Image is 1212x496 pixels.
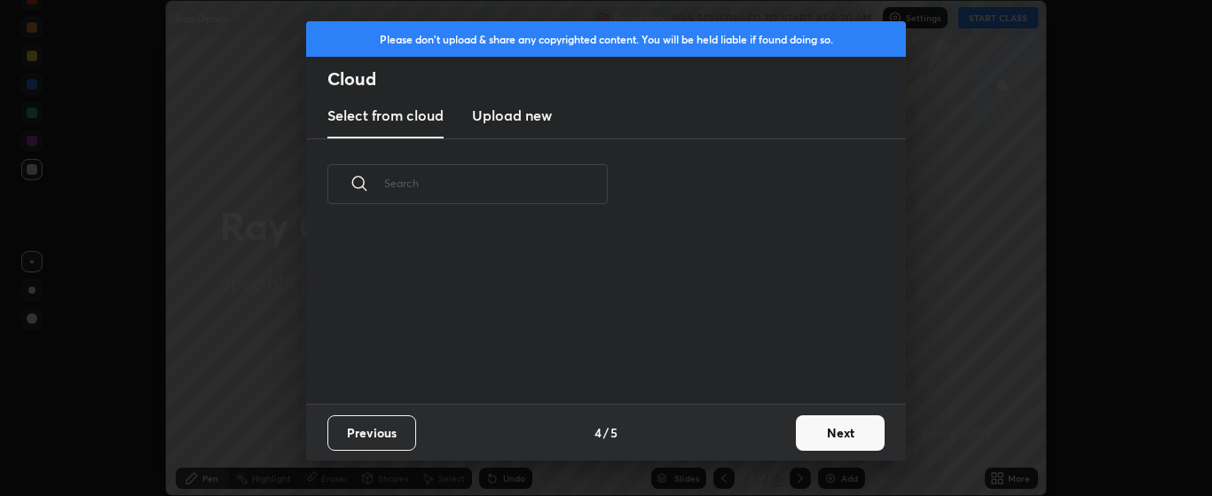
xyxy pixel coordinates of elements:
input: Search [384,146,608,221]
button: Previous [327,415,416,451]
h3: Select from cloud [327,105,444,126]
button: Next [796,415,885,451]
h4: / [603,423,609,442]
h2: Cloud [327,67,906,91]
h4: 4 [594,423,602,442]
div: Please don't upload & share any copyrighted content. You will be held liable if found doing so. [306,21,906,57]
h3: Upload new [472,105,552,126]
h4: 5 [610,423,618,442]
